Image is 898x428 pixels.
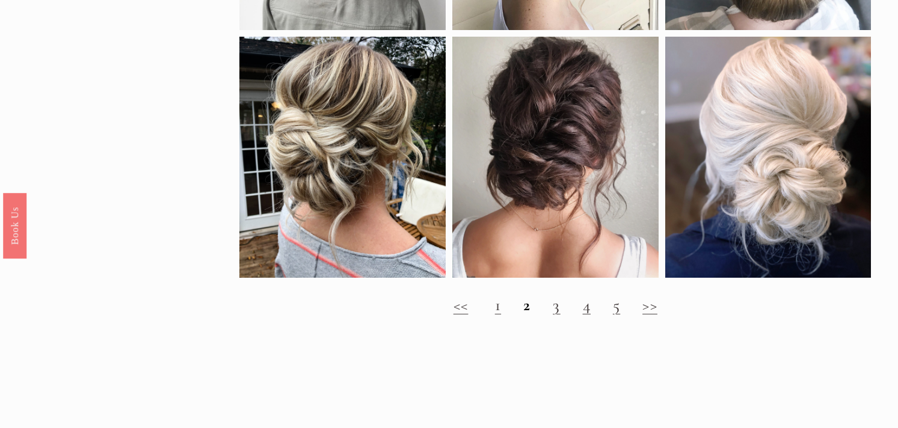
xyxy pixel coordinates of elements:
a: 1 [495,295,501,315]
a: >> [642,295,657,315]
a: 3 [553,295,560,315]
a: 4 [583,295,591,315]
a: 5 [613,295,620,315]
strong: 2 [523,295,530,315]
a: Book Us [3,193,26,258]
a: << [454,295,469,315]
